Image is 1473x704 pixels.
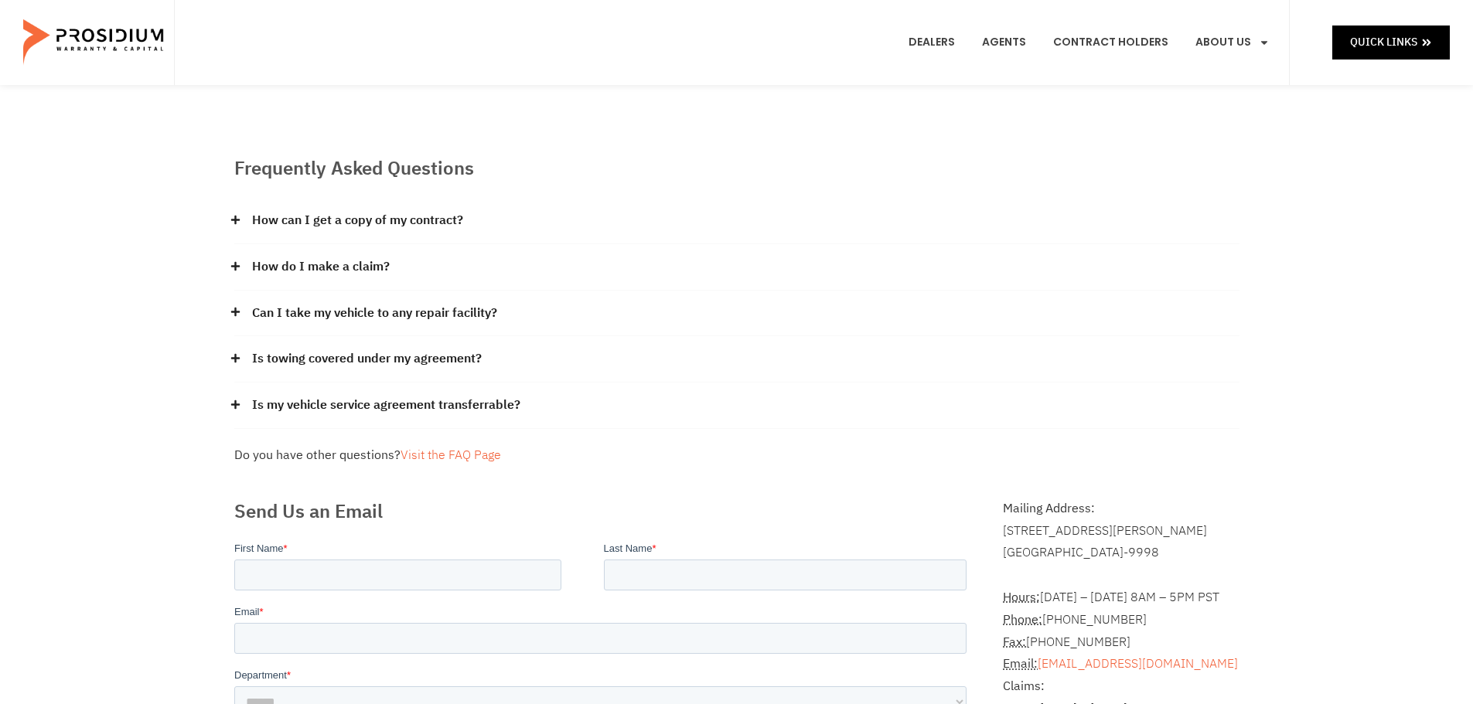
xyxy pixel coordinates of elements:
[234,498,973,525] h2: Send Us an Email
[1003,588,1040,607] strong: Hours:
[252,256,390,278] a: How do I make a claim?
[1003,610,1042,629] strong: Phone:
[1332,26,1450,59] a: Quick Links
[1038,655,1238,673] a: [EMAIL_ADDRESS][DOMAIN_NAME]
[252,209,463,232] a: How can I get a copy of my contract?
[1003,499,1095,518] b: Mailing Address:
[234,198,1239,244] div: How can I get a copy of my contract?
[970,14,1038,71] a: Agents
[252,302,497,325] a: Can I take my vehicle to any repair facility?
[370,2,418,13] span: Last Name
[897,14,1281,71] nav: Menu
[1003,677,1045,695] b: Claims:
[234,291,1239,337] div: Can I take my vehicle to any repair facility?
[1350,32,1417,52] span: Quick Links
[1003,588,1040,607] abbr: Hours
[1042,14,1180,71] a: Contract Holders
[1003,610,1042,629] abbr: Phone Number
[1184,14,1281,71] a: About Us
[1003,542,1239,564] div: [GEOGRAPHIC_DATA]-9998
[234,244,1239,291] div: How do I make a claim?
[234,383,1239,429] div: Is my vehicle service agreement transferrable?
[1003,633,1026,651] abbr: Fax
[234,444,1239,467] div: Do you have other questions?
[252,394,520,417] a: Is my vehicle service agreement transferrable?
[234,336,1239,383] div: Is towing covered under my agreement?
[252,348,482,370] a: Is towing covered under my agreement?
[1003,655,1038,673] abbr: Email Address
[234,155,1239,182] h2: Frequently Asked Questions
[1003,655,1038,673] strong: Email:
[1003,633,1026,651] strong: Fax:
[401,446,501,464] a: Visit the FAQ Page
[897,14,967,71] a: Dealers
[1003,520,1239,542] div: [STREET_ADDRESS][PERSON_NAME]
